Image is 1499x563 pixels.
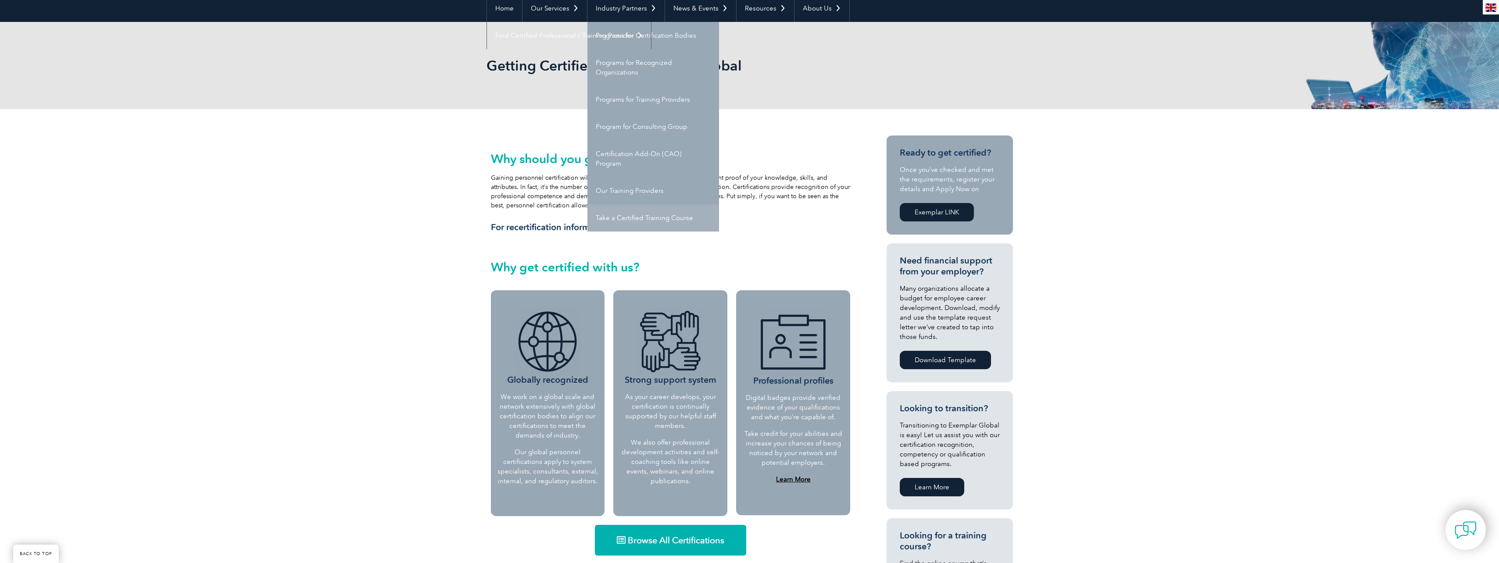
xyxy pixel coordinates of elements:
img: en [1485,4,1496,12]
a: Programs for Training Providers [587,86,719,113]
a: Learn More [776,475,811,483]
a: Browse All Certifications [595,525,746,556]
a: Programs for Recognized Organizations [587,49,719,86]
div: Gaining personnel certification will enhance your career and provide independent proof of your kn... [491,152,851,233]
p: As your career develops, your certification is continually supported by our helpful staff members. [620,392,721,431]
p: Many organizations allocate a budget for employee career development. Download, modify and use th... [900,284,1000,342]
span: Browse All Certifications [628,536,724,545]
a: Our Training Providers [587,177,719,204]
h3: Strong support system [620,309,721,385]
h3: Professional profiles [744,310,843,386]
p: Once you’ve checked and met the requirements, register your details and Apply Now on [900,165,1000,194]
p: We work on a global scale and network extensively with global certification bodies to align our c... [497,392,598,440]
a: Programs for Certification Bodies [587,22,719,49]
p: Transitioning to Exemplar Global is easy! Let us assist you with our certification recognition, c... [900,420,1000,469]
a: Find Certified Professional / Training Provider [487,22,651,49]
p: Take credit for your abilities and increase your chances of being noticed by your network and pot... [744,429,843,467]
h3: Looking to transition? [900,403,1000,414]
a: Learn More [900,478,964,496]
h1: Getting Certified with Exemplar Global [487,57,823,74]
h3: Ready to get certified? [900,147,1000,158]
a: Exemplar LINK [900,203,974,221]
h3: Globally recognized [497,309,598,385]
p: Digital badges provide verified evidence of your qualifications and what you’re capable of. [744,393,843,422]
h2: Why should you get certified? [491,152,851,166]
a: Certification Add-On (CAO) Program [587,140,719,177]
h3: For recertification information, [491,222,851,233]
h3: Need financial support from your employer? [900,255,1000,277]
h2: Why get certified with us? [491,260,851,274]
a: Program for Consulting Group [587,113,719,140]
p: Our global personnel certifications apply to system specialists, consultants, external, internal,... [497,447,598,486]
a: BACK TO TOP [13,545,59,563]
a: Take a Certified Training Course [587,204,719,232]
img: contact-chat.png [1455,519,1477,541]
a: Download Template [900,351,991,369]
p: We also offer professional development activities and self-coaching tools like online events, web... [620,438,721,486]
h3: Looking for a training course? [900,530,1000,552]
